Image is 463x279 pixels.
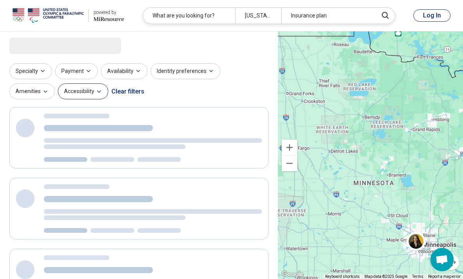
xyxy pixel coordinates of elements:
div: [US_STATE] [235,8,281,24]
img: USOPC [12,6,84,25]
div: Clear filters [111,82,144,101]
div: Insurance plan [281,8,373,24]
button: Availability [101,63,147,79]
div: Open chat [430,248,454,271]
button: Log In [413,9,451,22]
a: USOPCpowered by [12,6,124,25]
button: Payment [55,63,98,79]
span: Map data ©2025 Google [364,274,408,279]
a: Terms (opens in new tab) [412,274,423,279]
button: Identity preferences [151,63,220,79]
button: Specialty [9,63,52,79]
button: Accessibility [58,83,108,99]
button: Amenities [9,83,55,99]
div: What are you looking for? [143,8,235,24]
button: Zoom out [282,156,297,171]
span: Loading... [9,38,75,53]
a: Report a map error [428,274,461,279]
div: powered by [94,9,124,16]
button: Zoom in [282,140,297,155]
